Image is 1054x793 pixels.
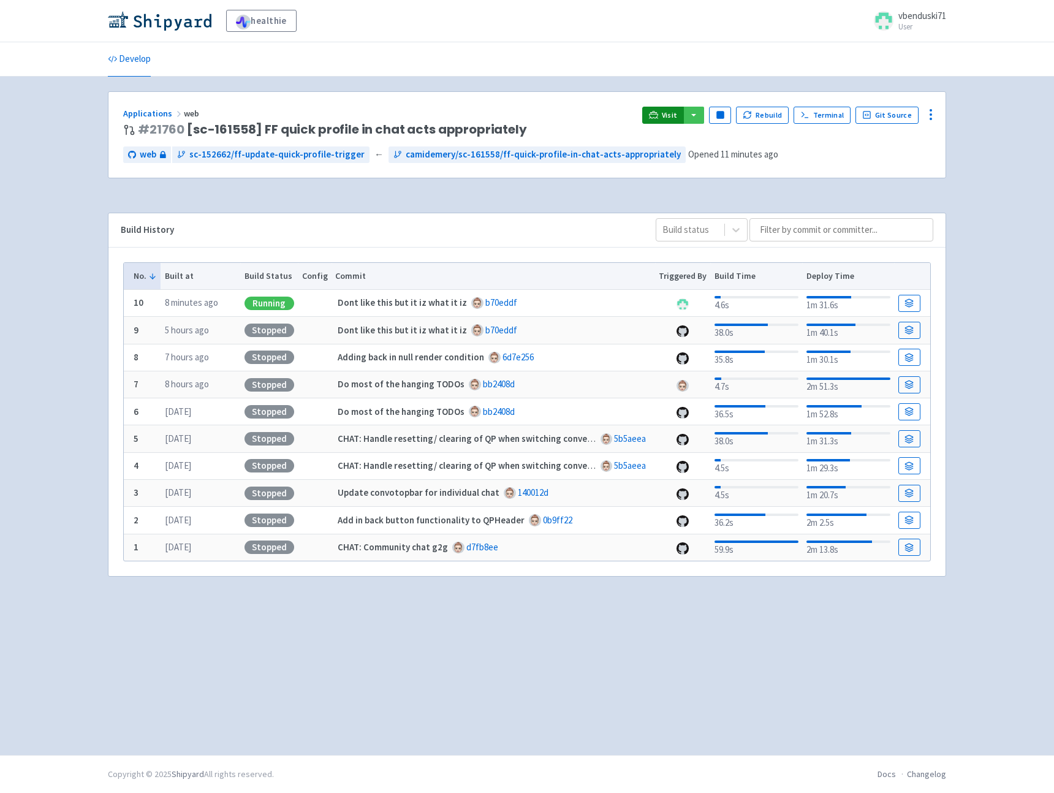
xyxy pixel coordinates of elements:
[165,324,209,336] time: 5 hours ago
[245,514,294,527] div: Stopped
[134,270,157,283] button: No.
[245,541,294,554] div: Stopped
[614,460,646,471] a: 5b5aeea
[245,487,294,500] div: Stopped
[715,457,798,476] div: 4.5s
[736,107,789,124] button: Rebuild
[802,263,894,290] th: Deploy Time
[794,107,851,124] a: Terminal
[878,768,896,780] a: Docs
[123,108,184,119] a: Applications
[134,433,138,444] b: 5
[245,459,294,472] div: Stopped
[907,768,946,780] a: Changelog
[165,433,191,444] time: [DATE]
[338,297,467,308] strong: Dont like this but it iz what it iz
[485,324,517,336] a: b70eddf
[123,146,171,163] a: web
[165,460,191,471] time: [DATE]
[898,376,920,393] a: Build Details
[165,297,218,308] time: 8 minutes ago
[898,295,920,312] a: Build Details
[108,42,151,77] a: Develop
[806,375,890,394] div: 2m 51.3s
[108,11,211,31] img: Shipyard logo
[245,432,294,446] div: Stopped
[134,460,138,471] b: 4
[715,294,798,313] div: 4.6s
[245,297,294,310] div: Running
[898,322,920,339] a: Build Details
[165,487,191,498] time: [DATE]
[134,514,138,526] b: 2
[338,541,448,553] strong: CHAT: Community chat g2g
[806,511,890,530] div: 2m 2.5s
[715,375,798,394] div: 4.7s
[245,378,294,392] div: Stopped
[134,378,138,390] b: 7
[140,148,156,162] span: web
[165,378,209,390] time: 8 hours ago
[688,148,778,160] span: Opened
[245,351,294,364] div: Stopped
[898,512,920,529] a: Build Details
[749,218,933,241] input: Filter by commit or committer...
[898,457,920,474] a: Build Details
[485,297,517,308] a: b70eddf
[121,223,636,237] div: Build History
[466,541,498,553] a: d7fb8ee
[134,406,138,417] b: 6
[721,148,778,160] time: 11 minutes ago
[710,263,802,290] th: Build Time
[898,485,920,502] a: Build Details
[138,121,184,138] a: #21760
[165,541,191,553] time: [DATE]
[806,484,890,503] div: 1m 20.7s
[189,148,365,162] span: sc-152662/ff-update-quick-profile-trigger
[165,351,209,363] time: 7 hours ago
[806,457,890,476] div: 1m 29.3s
[866,11,946,31] a: vbenduski71 User
[134,541,138,553] b: 1
[298,263,332,290] th: Config
[715,484,798,503] div: 4.5s
[806,348,890,367] div: 1m 30.1s
[709,107,731,124] button: Pause
[543,514,572,526] a: 0b9ff22
[806,538,890,557] div: 2m 13.8s
[245,405,294,419] div: Stopped
[332,263,655,290] th: Commit
[662,110,678,120] span: Visit
[172,146,370,163] a: sc-152662/ff-update-quick-profile-trigger
[172,768,204,780] a: Shipyard
[338,514,525,526] strong: Add in back button functionality to QPHeader
[338,487,499,498] strong: Update convotopbar for individual chat
[338,324,467,336] strong: Dont like this but it iz what it iz
[338,378,464,390] strong: Do most of the hanging TODOs
[715,511,798,530] div: 36.2s
[338,406,464,417] strong: Do most of the hanging TODOs
[898,539,920,556] a: Build Details
[715,538,798,557] div: 59.9s
[134,487,138,498] b: 3
[338,351,484,363] strong: Adding back in null render condition
[161,263,240,290] th: Built at
[338,460,621,471] strong: CHAT: Handle resetting/ clearing of QP when switching conversations
[642,107,684,124] a: Visit
[226,10,297,32] a: healthie
[806,321,890,340] div: 1m 40.1s
[483,406,515,417] a: bb2408d
[806,403,890,422] div: 1m 52.8s
[614,433,646,444] a: 5b5aeea
[338,433,621,444] strong: CHAT: Handle resetting/ clearing of QP when switching conversations
[715,430,798,449] div: 38.0s
[502,351,534,363] a: 6d7e256
[898,23,946,31] small: User
[108,768,274,781] div: Copyright © 2025 All rights reserved.
[483,378,515,390] a: bb2408d
[715,348,798,367] div: 35.8s
[134,351,138,363] b: 8
[715,403,798,422] div: 36.5s
[898,430,920,447] a: Build Details
[806,294,890,313] div: 1m 31.6s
